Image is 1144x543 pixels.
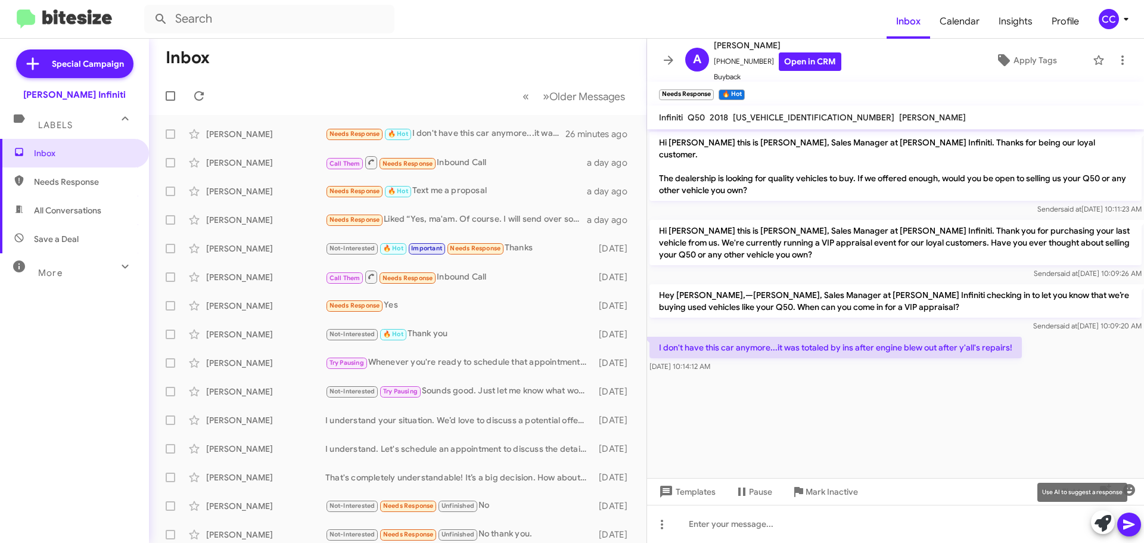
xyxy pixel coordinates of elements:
span: Needs Response [383,274,433,282]
button: Previous [515,84,536,108]
div: [PERSON_NAME] [206,185,325,197]
span: Buyback [714,71,841,83]
span: Q50 [688,112,705,123]
button: Pause [725,481,782,502]
div: I understand your situation. We’d love to discuss a potential offer for your Q50. Would you like ... [325,414,593,426]
div: a day ago [587,185,637,197]
div: [PERSON_NAME] [206,157,325,169]
div: Yes [325,299,593,312]
div: [DATE] [593,243,637,255]
span: Not-Interested [329,244,375,252]
div: [PERSON_NAME] [206,471,325,483]
div: [PERSON_NAME] [206,214,325,226]
span: Not-Interested [329,387,375,395]
span: said at [1061,204,1081,213]
input: Search [144,5,394,33]
div: CC [1099,9,1119,29]
span: 🔥 Hot [383,244,403,252]
p: Hey [PERSON_NAME],—[PERSON_NAME], Sales Manager at [PERSON_NAME] Infiniti checking in to let you ... [649,284,1142,318]
div: [DATE] [593,300,637,312]
div: [DATE] [593,529,637,541]
span: Special Campaign [52,58,124,70]
span: Older Messages [549,90,625,103]
div: [DATE] [593,386,637,398]
div: a day ago [587,157,637,169]
span: Not-Interested [329,502,375,510]
div: [PERSON_NAME] [206,128,325,140]
span: Not-Interested [329,530,375,538]
p: Hi [PERSON_NAME] this is [PERSON_NAME], Sales Manager at [PERSON_NAME] Infiniti. Thanks for being... [649,132,1142,201]
button: Next [536,84,632,108]
span: » [543,89,549,104]
span: Needs Response [450,244,500,252]
a: Inbox [887,4,930,39]
div: Use AI to suggest a response [1037,483,1127,502]
nav: Page navigation example [516,84,632,108]
span: Needs Response [329,302,380,309]
span: [PERSON_NAME] [899,112,966,123]
h1: Inbox [166,48,210,67]
a: Insights [989,4,1042,39]
div: No thank you. [325,528,593,541]
div: [PERSON_NAME] [206,328,325,340]
span: [US_VEHICLE_IDENTIFICATION_NUMBER] [733,112,894,123]
span: All Conversations [34,204,101,216]
span: More [38,268,63,278]
span: 🔥 Hot [388,130,408,138]
span: Needs Response [383,530,434,538]
span: Not-Interested [329,330,375,338]
div: [DATE] [593,471,637,483]
small: Needs Response [659,89,714,100]
span: Templates [657,481,716,502]
span: « [523,89,529,104]
div: [DATE] [593,414,637,426]
span: Call Them [329,160,360,167]
a: Special Campaign [16,49,133,78]
div: [PERSON_NAME] [206,500,325,512]
p: Hi [PERSON_NAME] this is [PERSON_NAME], Sales Manager at [PERSON_NAME] Infiniti. Thank you for pu... [649,220,1142,265]
div: [PERSON_NAME] [206,300,325,312]
div: [DATE] [593,357,637,369]
div: Inbound Call [325,155,587,170]
span: Needs Response [329,216,380,224]
div: [PERSON_NAME] [206,357,325,369]
span: 🔥 Hot [388,187,408,195]
span: Needs Response [383,160,433,167]
div: [DATE] [593,328,637,340]
a: Calendar [930,4,989,39]
span: [PERSON_NAME] [714,38,841,52]
span: [PHONE_NUMBER] [714,52,841,71]
span: said at [1057,269,1078,278]
span: Sender [DATE] 10:11:23 AM [1037,204,1142,213]
div: I understand. Let's schedule an appointment to discuss the details and evaluate your vehicle. Whe... [325,443,593,455]
a: Profile [1042,4,1089,39]
span: Infiniti [659,112,683,123]
div: No [325,499,593,513]
a: Open in CRM [779,52,841,71]
button: Apply Tags [965,49,1087,71]
span: Needs Response [34,176,135,188]
span: Call Them [329,274,360,282]
span: Mark Inactive [806,481,858,502]
div: [PERSON_NAME] [206,414,325,426]
div: Whenever you're ready to schedule that appointment, just reach out. I'm here to help with the det... [325,356,593,370]
div: [DATE] [593,500,637,512]
span: Inbox [34,147,135,159]
span: Important [411,244,442,252]
div: a day ago [587,214,637,226]
div: Sounds good. Just let me know what works for you. Thank you! [325,384,593,398]
div: Thank you [325,327,593,341]
small: 🔥 Hot [719,89,744,100]
span: Save a Deal [34,233,79,245]
span: Labels [38,120,73,131]
span: said at [1056,321,1077,330]
span: Try Pausing [329,359,364,367]
span: A [693,50,701,69]
div: 26 minutes ago [565,128,637,140]
div: [PERSON_NAME] Infiniti [23,89,126,101]
div: Inbound Call [325,269,593,284]
div: [DATE] [593,443,637,455]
